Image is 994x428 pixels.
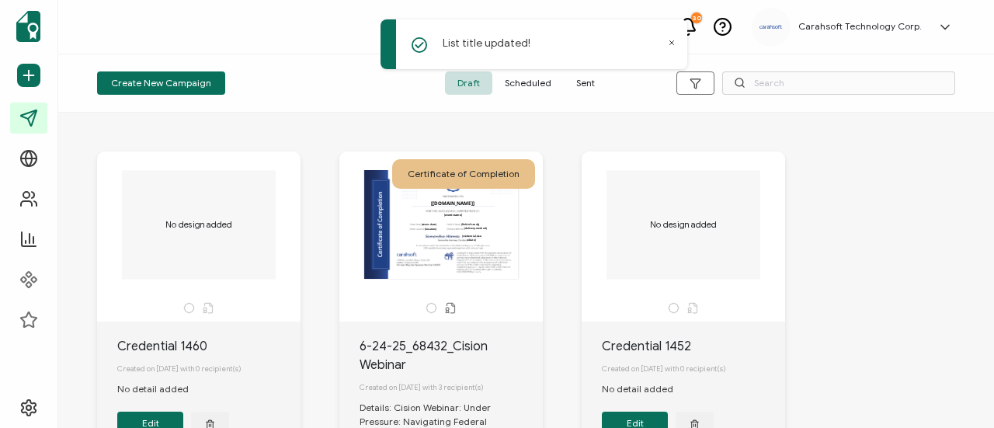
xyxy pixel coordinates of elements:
button: Create New Campaign [97,71,225,95]
iframe: Chat Widget [916,353,994,428]
span: Scheduled [492,71,564,95]
div: No detail added [117,382,204,396]
input: Search [722,71,955,95]
img: a9ee5910-6a38-4b3f-8289-cffb42fa798b.svg [759,25,783,30]
div: Credential 1460 [117,337,301,356]
span: Sent [564,71,607,95]
span: Create New Campaign [111,78,211,88]
div: Certificate of Completion [392,159,535,189]
div: No detail added [602,382,689,396]
p: List title updated! [443,35,530,51]
h5: Carahsoft Technology Corp. [798,21,922,32]
div: Credential 1452 [602,337,785,356]
div: Created on [DATE] with 0 recipient(s) [602,356,785,382]
div: 30 [691,12,702,23]
span: Draft [445,71,492,95]
div: 6-24-25_68432_Cision Webinar [360,337,543,374]
img: sertifier-logomark-colored.svg [16,11,40,42]
div: Created on [DATE] with 3 recipient(s) [360,374,543,401]
div: Created on [DATE] with 0 recipient(s) [117,356,301,382]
